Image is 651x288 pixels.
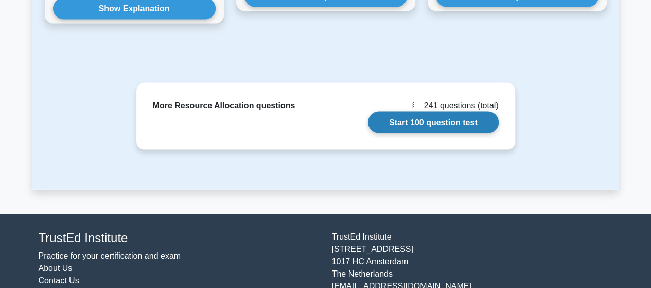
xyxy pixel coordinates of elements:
h4: TrustEd Institute [39,231,320,246]
a: Contact Us [39,276,79,285]
a: About Us [39,264,73,273]
a: Start 100 question test [368,112,499,133]
a: Practice for your certification and exam [39,251,181,260]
